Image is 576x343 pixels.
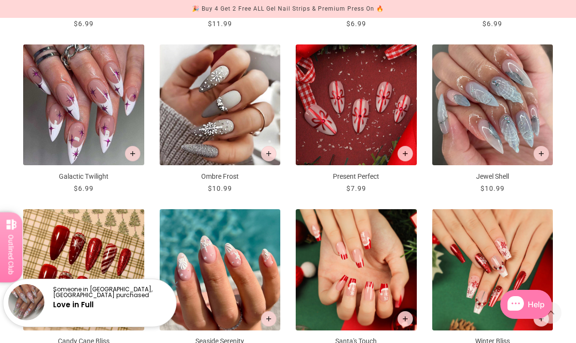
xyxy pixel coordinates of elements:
div: 🎉 Buy 4 Get 2 Free ALL Gel Nail Strips & Premium Press On 🔥 [192,4,384,14]
p: Present Perfect [296,171,417,182]
p: Ombre Frost [160,171,281,182]
button: Add to cart [398,311,413,327]
span: $6.99 [74,185,94,192]
a: Ombre Frost [160,44,281,194]
button: Add to cart [261,146,276,161]
a: Galactic Twilight [23,44,144,194]
p: Jewel Shell [432,171,553,182]
p: Galactic Twilight [23,171,144,182]
span: $7.99 [346,185,366,192]
span: $10.99 [480,185,505,192]
button: Add to cart [261,311,276,327]
button: Add to cart [534,146,549,161]
button: Add to cart [398,146,413,161]
a: Love in Full [53,300,94,310]
p: Someone in [GEOGRAPHIC_DATA], [GEOGRAPHIC_DATA] purchased [53,286,168,298]
span: $11.99 [208,20,232,28]
span: $6.99 [482,20,502,28]
span: $10.99 [208,185,232,192]
span: $6.99 [346,20,366,28]
a: Jewel Shell [432,44,553,194]
a: Present Perfect [296,44,417,194]
span: $6.99 [74,20,94,28]
button: Add to cart [125,146,140,161]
